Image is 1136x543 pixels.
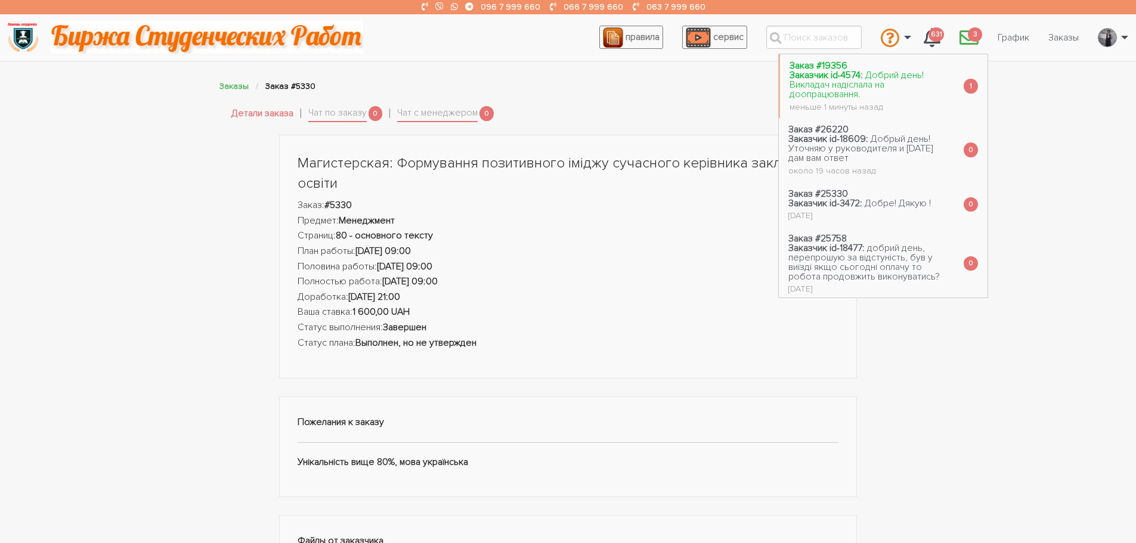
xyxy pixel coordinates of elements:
[564,2,623,12] a: 066 7 999 660
[369,106,383,121] span: 0
[298,228,839,244] li: Страниц:
[603,27,623,48] img: agreement_icon-feca34a61ba7f3d1581b08bc946b2ec1ccb426f67415f344566775c155b7f62c.png
[231,106,293,122] a: Детали заказа
[50,21,363,54] img: motto-2ce64da2796df845c65ce8f9480b9c9d679903764b3ca6da4b6de107518df0fe.gif
[279,396,858,497] div: Унікальність вище 80%, мова українська
[788,285,945,293] div: [DATE]
[298,290,839,305] li: Доработка:
[964,197,978,212] span: 0
[355,245,411,257] strong: [DATE] 09:00
[788,212,931,220] div: [DATE]
[298,213,839,229] li: Предмет:
[968,27,982,42] span: 3
[1039,26,1088,49] a: Заказы
[682,26,747,49] a: сервис
[964,256,978,271] span: 0
[626,31,660,43] span: правила
[324,199,352,211] strong: #5330
[599,26,663,49] a: правила
[779,226,954,300] a: Заказ #25758 Заказчик id-18477: добрий день, перепрошую за відстуність, був у виїзді якщо сьогодн...
[779,118,954,182] a: Заказ #26220 Заказчик id-18609: Добрый день! Уточняю у руководителя и [DATE] дам вам ответ около ...
[780,54,954,118] a: Заказ #19356 Заказчик id-4574: Добрий день! Викладач надіслала на доопрацювання. меньше 1 минуты ...
[352,306,410,318] strong: 1 600,00 UAH
[788,133,868,145] strong: Заказчик id-18609:
[788,188,848,200] strong: Заказ #25330
[766,26,862,49] input: Поиск заказов
[479,106,494,121] span: 0
[788,242,865,254] strong: Заказчик id-18477:
[790,60,847,72] strong: Заказ #19356
[397,106,478,122] a: Чат с менеджером
[298,305,839,320] li: Ваша ставка:
[790,103,945,111] div: меньше 1 минуты назад
[988,26,1039,49] a: График
[382,275,438,287] strong: [DATE] 09:00
[481,2,540,12] a: 096 7 999 660
[713,31,744,43] span: сервис
[348,291,400,303] strong: [DATE] 21:00
[790,69,924,100] span: Добрий день! Викладач надіслала на доопрацювання.
[1098,28,1116,47] img: 20171208_160937.jpg
[298,416,384,428] strong: Пожелания к заказу
[355,337,476,349] strong: Выполнен, но не утвержден
[964,79,978,94] span: 1
[383,321,426,333] strong: Завершен
[298,274,839,290] li: Полностью работа:
[788,167,945,175] div: около 19 часов назад
[336,229,433,241] strong: 80 - основного тексту
[646,2,705,12] a: 063 7 999 660
[964,142,978,157] span: 0
[788,133,933,164] span: Добрый день! Уточняю у руководителя и [DATE] дам вам ответ
[686,27,711,48] img: play_icon-49f7f135c9dc9a03216cfdbccbe1e3994649169d890fb554cedf0eac35a01ba8.png
[779,182,940,226] a: Заказ #25330 Заказчик id-3472: Добре! Дякую ! [DATE]
[265,79,315,93] li: Заказ #5330
[298,244,839,259] li: План работы:
[298,198,839,213] li: Заказ:
[298,153,839,193] h1: Магистерская: Формування позитивного іміджу сучасного керівника закладу освіти
[377,260,432,272] strong: [DATE] 09:00
[308,106,367,122] a: Чат по заказу
[788,242,940,283] span: добрий день, перепрошую за відстуність, був у виїзді якщо сьогодні оплачу то робота продовжить ви...
[788,232,847,244] strong: Заказ #25758
[788,197,862,209] strong: Заказчик id-3472:
[219,81,249,91] a: Заказы
[339,215,395,226] strong: Менеджмент
[928,27,944,42] span: 631
[914,21,950,54] a: 631
[790,69,863,81] strong: Заказчик id-4574:
[865,197,931,209] span: Добре! Дякую !
[7,21,39,54] img: logo-135dea9cf721667cc4ddb0c1795e3ba8b7f362e3d0c04e2cc90b931989920324.png
[788,123,849,135] strong: Заказ #26220
[298,336,839,351] li: Статус плана:
[298,259,839,275] li: Половина работы:
[298,320,839,336] li: Статус выполнения:
[950,21,988,54] a: 3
